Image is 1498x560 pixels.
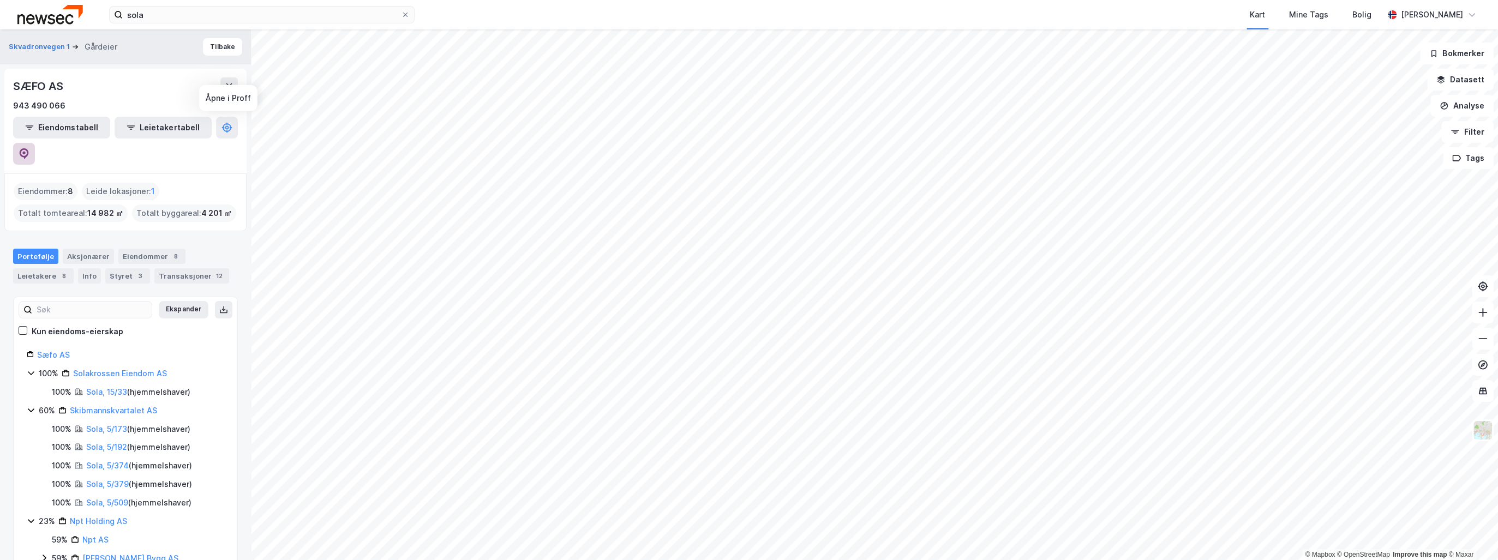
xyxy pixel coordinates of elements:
div: ( hjemmelshaver ) [86,459,192,472]
div: 8 [170,251,181,262]
div: 100% [52,496,71,509]
div: 100% [52,459,71,472]
a: Sæfo AS [37,350,70,359]
span: 14 982 ㎡ [87,207,123,220]
div: Styret [105,268,150,284]
div: 100% [52,423,71,436]
button: Ekspander [159,301,208,318]
div: 943 490 066 [13,99,65,112]
img: newsec-logo.f6e21ccffca1b3a03d2d.png [17,5,83,24]
a: Sola, 5/509 [86,498,128,507]
button: Eiendomstabell [13,117,110,139]
img: Z [1472,420,1493,441]
div: ( hjemmelshaver ) [86,423,190,436]
a: Skibmannskvartalet AS [70,406,157,415]
button: Analyse [1430,95,1494,117]
div: Mine Tags [1289,8,1328,21]
a: Mapbox [1305,551,1335,558]
div: Gårdeier [85,40,117,53]
div: 60% [39,404,55,417]
iframe: Chat Widget [1443,508,1498,560]
button: Bokmerker [1420,43,1494,64]
span: 4 201 ㎡ [201,207,232,220]
div: 8 [58,270,69,281]
div: Aksjonærer [63,249,114,264]
a: Improve this map [1393,551,1447,558]
div: SÆFO AS [13,77,65,95]
input: Søk [32,302,152,318]
div: Kart [1250,8,1265,21]
div: Totalt byggareal : [132,204,236,222]
div: 100% [39,367,58,380]
div: ( hjemmelshaver ) [86,478,192,491]
span: 8 [68,185,73,198]
div: Leietakere [13,268,74,284]
button: Filter [1441,121,1494,143]
div: 100% [52,441,71,454]
div: Transaksjoner [154,268,229,284]
a: Sola, 5/379 [86,479,129,489]
a: Npt AS [82,535,109,544]
div: ( hjemmelshaver ) [86,386,190,399]
div: Kontrollprogram for chat [1443,508,1498,560]
div: 100% [52,478,71,491]
div: Eiendommer [118,249,185,264]
span: 1 [151,185,155,198]
a: Solakrossen Eiendom AS [73,369,167,378]
div: Kun eiendoms-eierskap [32,325,123,338]
button: Skvadronvegen 1 [9,41,72,52]
a: Sola, 15/33 [86,387,127,396]
input: Søk på adresse, matrikkel, gårdeiere, leietakere eller personer [123,7,401,23]
button: Tags [1443,147,1494,169]
a: Sola, 5/374 [86,461,129,470]
div: Bolig [1352,8,1371,21]
div: 23% [39,515,55,528]
button: Tilbake [203,38,242,56]
a: Sola, 5/173 [86,424,127,433]
button: Datasett [1427,69,1494,91]
div: [PERSON_NAME] [1401,8,1463,21]
div: 12 [214,270,225,281]
button: Leietakertabell [115,117,212,139]
div: Totalt tomteareal : [14,204,128,222]
div: Eiendommer : [14,183,77,200]
div: ( hjemmelshaver ) [86,441,190,454]
div: 59% [52,533,68,546]
div: 3 [135,270,146,281]
div: 100% [52,386,71,399]
div: Leide lokasjoner : [82,183,159,200]
a: Npt Holding AS [70,516,127,526]
a: Sola, 5/192 [86,442,127,451]
div: Portefølje [13,249,58,264]
div: Info [78,268,101,284]
div: ( hjemmelshaver ) [86,496,191,509]
a: OpenStreetMap [1337,551,1390,558]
